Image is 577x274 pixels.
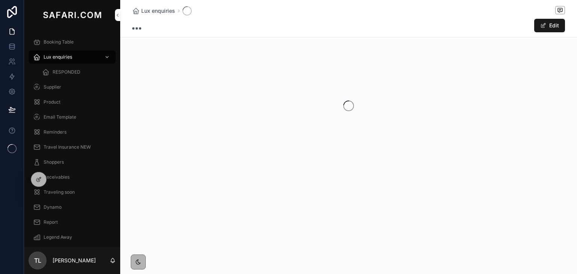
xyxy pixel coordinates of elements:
a: RESPONDED [38,65,116,79]
a: Lux enquiries [29,50,116,64]
a: Travel Insurance NEW [29,140,116,154]
a: Traveling soon [29,185,116,199]
span: Legend Away [44,234,72,240]
span: TL [34,256,41,265]
span: Lux enquiries [141,7,175,15]
span: Report [44,219,58,225]
span: Travel Insurance NEW [44,144,91,150]
span: Reminders [44,129,66,135]
a: Dynamo [29,200,116,214]
p: [PERSON_NAME] [53,257,96,264]
span: Shoppers [44,159,64,165]
span: Traveling soon [44,189,75,195]
a: Shoppers [29,155,116,169]
a: Booking Table [29,35,116,49]
a: Email Template [29,110,116,124]
span: Supplier [44,84,61,90]
span: Lux enquiries [44,54,72,60]
a: Report [29,215,116,229]
a: Receivables [29,170,116,184]
div: scrollable content [24,30,120,247]
a: Reminders [29,125,116,139]
a: Supplier [29,80,116,94]
span: Email Template [44,114,76,120]
img: App logo [41,9,103,21]
span: Booking Table [44,39,74,45]
a: Product [29,95,116,109]
a: Legend Away [29,230,116,244]
a: Lux enquiries [132,7,175,15]
span: Product [44,99,60,105]
button: Edit [534,19,565,32]
span: RESPONDED [53,69,80,75]
span: Dynamo [44,204,62,210]
span: Receivables [44,174,69,180]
